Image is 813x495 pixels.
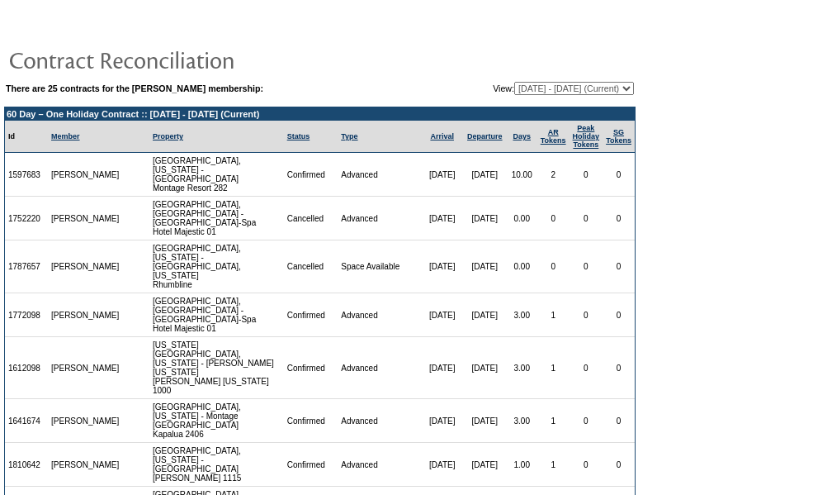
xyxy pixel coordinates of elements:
td: 1 [537,399,570,443]
td: [DATE] [463,399,507,443]
td: [DATE] [463,153,507,197]
td: 0 [570,443,603,487]
td: 3.00 [507,337,537,399]
td: 3.00 [507,293,537,337]
td: 1787657 [5,240,48,293]
td: 2 [537,153,570,197]
td: 0 [603,293,635,337]
td: Confirmed [284,443,338,487]
td: 1 [537,337,570,399]
td: Cancelled [284,197,338,240]
td: [DATE] [421,337,462,399]
td: 0 [537,197,570,240]
td: 10.00 [507,153,537,197]
td: View: [412,82,634,95]
td: 1.00 [507,443,537,487]
td: [DATE] [421,443,462,487]
td: Confirmed [284,399,338,443]
td: 1597683 [5,153,48,197]
td: Advanced [338,399,421,443]
td: 3.00 [507,399,537,443]
td: Advanced [338,197,421,240]
td: 0 [603,197,635,240]
td: Advanced [338,293,421,337]
td: [PERSON_NAME] [48,443,123,487]
td: [GEOGRAPHIC_DATA], [US_STATE] - Montage [GEOGRAPHIC_DATA] Kapalua 2406 [149,399,284,443]
td: Confirmed [284,153,338,197]
td: [DATE] [463,443,507,487]
td: 0 [603,443,635,487]
a: Departure [467,132,503,140]
td: 1810642 [5,443,48,487]
td: [GEOGRAPHIC_DATA], [GEOGRAPHIC_DATA] - [GEOGRAPHIC_DATA]-Spa Hotel Majestic 01 [149,197,284,240]
b: There are 25 contracts for the [PERSON_NAME] membership: [6,83,263,93]
td: [GEOGRAPHIC_DATA], [US_STATE] - [GEOGRAPHIC_DATA], [US_STATE] Rhumbline [149,240,284,293]
td: [DATE] [421,153,462,197]
td: [PERSON_NAME] [48,153,123,197]
a: Peak HolidayTokens [573,124,600,149]
td: [DATE] [421,240,462,293]
td: Confirmed [284,293,338,337]
td: [GEOGRAPHIC_DATA], [US_STATE] - [GEOGRAPHIC_DATA] Montage Resort 282 [149,153,284,197]
a: SGTokens [606,128,631,145]
td: [DATE] [463,337,507,399]
td: 1772098 [5,293,48,337]
td: 0 [570,293,603,337]
a: Status [287,132,310,140]
td: 1 [537,443,570,487]
td: 0 [570,240,603,293]
td: Cancelled [284,240,338,293]
td: [DATE] [421,293,462,337]
a: ARTokens [541,128,566,145]
td: [US_STATE][GEOGRAPHIC_DATA], [US_STATE] - [PERSON_NAME] [US_STATE] [PERSON_NAME] [US_STATE] 1000 [149,337,284,399]
td: 0 [603,240,635,293]
a: Days [513,132,531,140]
td: [DATE] [463,197,507,240]
td: Confirmed [284,337,338,399]
td: 0.00 [507,240,537,293]
td: [PERSON_NAME] [48,399,123,443]
td: [DATE] [463,293,507,337]
td: Space Available [338,240,421,293]
td: [PERSON_NAME] [48,197,123,240]
td: [DATE] [463,240,507,293]
td: [PERSON_NAME] [48,293,123,337]
td: [DATE] [421,197,462,240]
td: 1 [537,293,570,337]
td: [DATE] [421,399,462,443]
td: [PERSON_NAME] [48,240,123,293]
td: 1752220 [5,197,48,240]
td: [GEOGRAPHIC_DATA], [GEOGRAPHIC_DATA] - [GEOGRAPHIC_DATA]-Spa Hotel Majestic 01 [149,293,284,337]
td: [GEOGRAPHIC_DATA], [US_STATE] - [GEOGRAPHIC_DATA] [PERSON_NAME] 1115 [149,443,284,487]
td: 0 [603,337,635,399]
td: 0 [570,197,603,240]
td: 0 [570,399,603,443]
td: 0 [570,337,603,399]
td: 0.00 [507,197,537,240]
td: 60 Day – One Holiday Contract :: [DATE] - [DATE] (Current) [5,107,635,121]
a: Type [341,132,357,140]
td: Advanced [338,337,421,399]
a: Property [153,132,183,140]
td: 0 [570,153,603,197]
td: 0 [603,153,635,197]
td: Id [5,121,48,153]
td: Advanced [338,443,421,487]
a: Arrival [430,132,454,140]
td: 1641674 [5,399,48,443]
td: [PERSON_NAME] [48,337,123,399]
td: 0 [603,399,635,443]
td: 1612098 [5,337,48,399]
td: Advanced [338,153,421,197]
td: 0 [537,240,570,293]
img: pgTtlContractReconciliation.gif [8,43,338,76]
a: Member [51,132,80,140]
